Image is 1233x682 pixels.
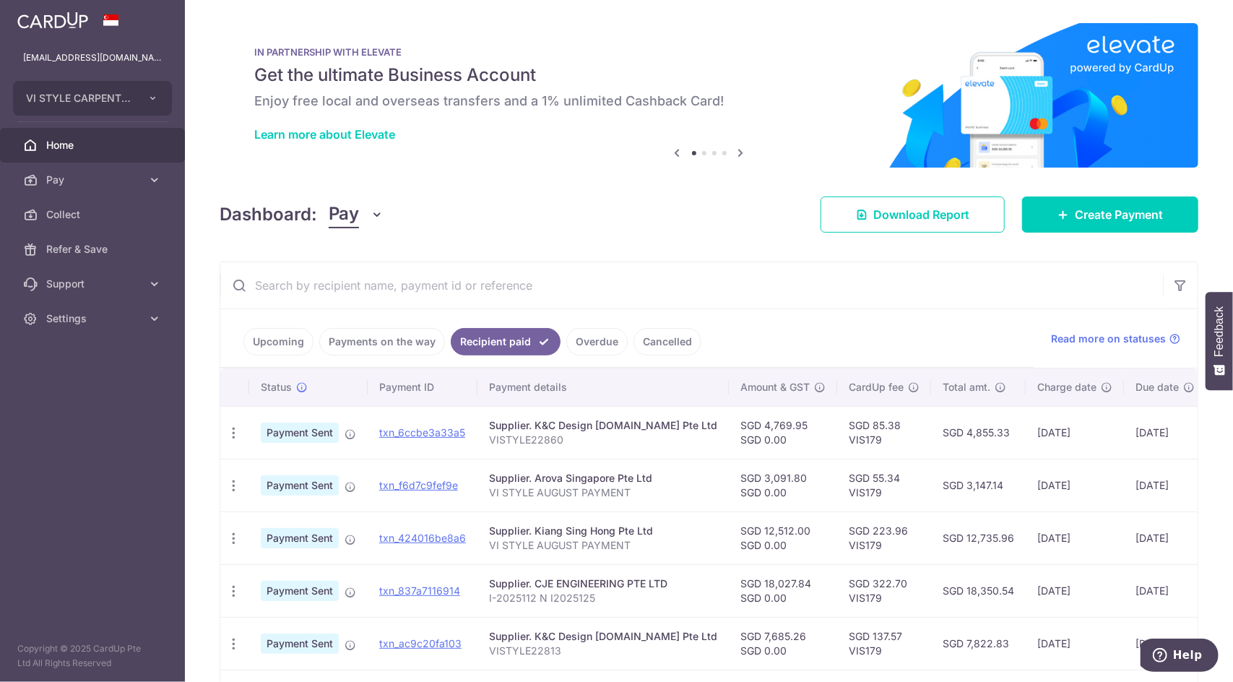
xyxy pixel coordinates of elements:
[46,311,142,326] span: Settings
[329,201,359,228] span: Pay
[1135,380,1179,394] span: Due date
[379,479,458,491] a: txn_f6d7c9fef9e
[931,511,1026,564] td: SGD 12,735.96
[46,207,142,222] span: Collect
[451,328,561,355] a: Recipient paid
[254,46,1164,58] p: IN PARTNERSHIP WITH ELEVATE
[329,201,384,228] button: Pay
[729,459,837,511] td: SGD 3,091.80 SGD 0.00
[1037,380,1096,394] span: Charge date
[379,637,462,649] a: txn_ac9c20fa103
[821,197,1005,233] a: Download Report
[1022,197,1198,233] a: Create Payment
[489,471,717,485] div: Supplier. Arova Singapore Pte Ltd
[931,406,1026,459] td: SGD 4,855.33
[23,51,162,65] p: [EMAIL_ADDRESS][DOMAIN_NAME]
[1075,206,1163,223] span: Create Payment
[319,328,445,355] a: Payments on the way
[837,564,931,617] td: SGD 322.70 VIS179
[1026,617,1124,670] td: [DATE]
[261,528,339,548] span: Payment Sent
[931,617,1026,670] td: SGD 7,822.83
[46,242,142,256] span: Refer & Save
[837,459,931,511] td: SGD 55.34 VIS179
[873,206,969,223] span: Download Report
[1124,511,1206,564] td: [DATE]
[1141,639,1219,675] iframe: Opens a widget where you can find more information
[1124,617,1206,670] td: [DATE]
[477,368,729,406] th: Payment details
[379,584,460,597] a: txn_837a7116914
[379,426,465,439] a: txn_6ccbe3a33a5
[729,564,837,617] td: SGD 18,027.84 SGD 0.00
[254,127,395,142] a: Learn more about Elevate
[13,81,172,116] button: VI STYLE CARPENTRY PTE. LTD.
[254,92,1164,110] h6: Enjoy free local and overseas transfers and a 1% unlimited Cashback Card!
[489,577,717,591] div: Supplier. CJE ENGINEERING PTE LTD
[1026,564,1124,617] td: [DATE]
[1124,406,1206,459] td: [DATE]
[379,532,466,544] a: txn_424016be8a6
[254,64,1164,87] h5: Get the ultimate Business Account
[489,538,717,553] p: VI STYLE AUGUST PAYMENT
[220,23,1198,168] img: Renovation banner
[17,12,88,29] img: CardUp
[46,138,142,152] span: Home
[220,202,317,228] h4: Dashboard:
[931,459,1026,511] td: SGD 3,147.14
[566,328,628,355] a: Overdue
[489,418,717,433] div: Supplier. K&C Design [DOMAIN_NAME] Pte Ltd
[489,524,717,538] div: Supplier. Kiang Sing Hong Pte Ltd
[729,617,837,670] td: SGD 7,685.26 SGD 0.00
[261,581,339,601] span: Payment Sent
[243,328,313,355] a: Upcoming
[261,423,339,443] span: Payment Sent
[1124,459,1206,511] td: [DATE]
[633,328,701,355] a: Cancelled
[489,591,717,605] p: I-2025112 N I2025125
[1026,406,1124,459] td: [DATE]
[368,368,477,406] th: Payment ID
[1026,511,1124,564] td: [DATE]
[26,91,133,105] span: VI STYLE CARPENTRY PTE. LTD.
[931,564,1026,617] td: SGD 18,350.54
[1051,332,1166,346] span: Read more on statuses
[729,511,837,564] td: SGD 12,512.00 SGD 0.00
[740,380,810,394] span: Amount & GST
[849,380,904,394] span: CardUp fee
[1213,306,1226,357] span: Feedback
[489,433,717,447] p: VISTYLE22860
[46,173,142,187] span: Pay
[489,629,717,644] div: Supplier. K&C Design [DOMAIN_NAME] Pte Ltd
[943,380,990,394] span: Total amt.
[489,644,717,658] p: VISTYLE22813
[837,406,931,459] td: SGD 85.38 VIS179
[837,511,931,564] td: SGD 223.96 VIS179
[837,617,931,670] td: SGD 137.57 VIS179
[261,380,292,394] span: Status
[1124,564,1206,617] td: [DATE]
[1206,292,1233,390] button: Feedback - Show survey
[729,406,837,459] td: SGD 4,769.95 SGD 0.00
[489,485,717,500] p: VI STYLE AUGUST PAYMENT
[1026,459,1124,511] td: [DATE]
[261,634,339,654] span: Payment Sent
[1051,332,1180,346] a: Read more on statuses
[220,262,1163,308] input: Search by recipient name, payment id or reference
[46,277,142,291] span: Support
[261,475,339,496] span: Payment Sent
